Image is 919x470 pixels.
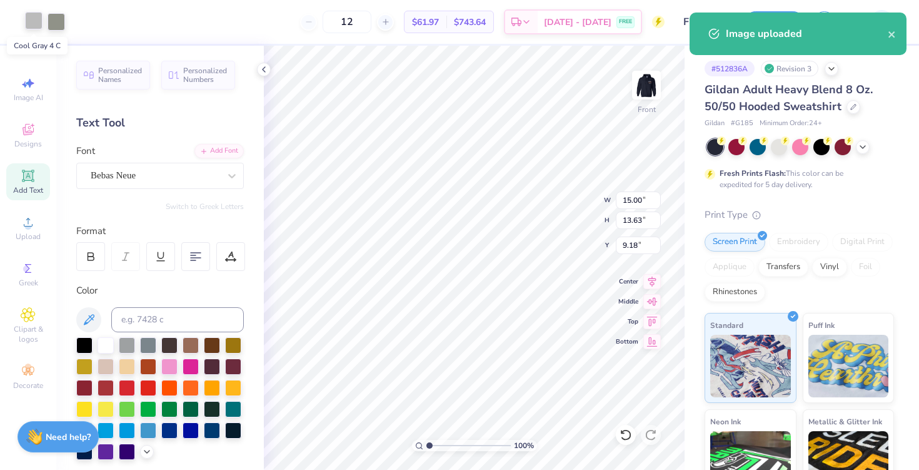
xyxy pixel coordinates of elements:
[76,224,245,238] div: Format
[616,337,638,346] span: Bottom
[674,9,735,34] input: Untitled Design
[634,73,659,98] img: Front
[705,118,725,129] span: Gildan
[98,66,143,84] span: Personalized Names
[14,93,43,103] span: Image AI
[726,26,888,41] div: Image uploaded
[166,202,244,212] button: Switch to Greek Letters
[720,168,786,178] strong: Fresh Prints Flash:
[808,415,882,428] span: Metallic & Glitter Ink
[13,381,43,391] span: Decorate
[616,277,638,286] span: Center
[832,233,893,252] div: Digital Print
[705,233,765,252] div: Screen Print
[16,232,41,242] span: Upload
[761,61,818,76] div: Revision 3
[454,16,486,29] span: $743.64
[888,26,896,41] button: close
[638,104,656,115] div: Front
[705,61,755,76] div: # 512836A
[183,66,228,84] span: Personalized Numbers
[544,16,611,29] span: [DATE] - [DATE]
[19,278,38,288] span: Greek
[710,319,743,332] span: Standard
[76,284,244,298] div: Color
[812,258,847,277] div: Vinyl
[851,258,880,277] div: Foil
[705,208,894,222] div: Print Type
[710,415,741,428] span: Neon Ink
[7,37,68,54] div: Cool Gray 4 C
[705,283,765,302] div: Rhinestones
[514,440,534,451] span: 100 %
[412,16,439,29] span: $61.97
[46,431,91,443] strong: Need help?
[194,144,244,158] div: Add Font
[808,335,889,397] img: Puff Ink
[758,258,808,277] div: Transfers
[710,335,791,397] img: Standard
[769,233,828,252] div: Embroidery
[13,185,43,195] span: Add Text
[619,18,632,26] span: FREE
[76,115,244,131] div: Text Tool
[616,317,638,326] span: Top
[705,258,755,277] div: Applique
[14,139,42,149] span: Designs
[111,307,244,332] input: e.g. 7428 c
[323,11,371,33] input: – –
[731,118,753,129] span: # G185
[760,118,822,129] span: Minimum Order: 24 +
[808,319,835,332] span: Puff Ink
[6,324,50,344] span: Clipart & logos
[705,82,873,114] span: Gildan Adult Heavy Blend 8 Oz. 50/50 Hooded Sweatshirt
[616,297,638,306] span: Middle
[76,144,95,158] label: Font
[720,168,873,190] div: This color can be expedited for 5 day delivery.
